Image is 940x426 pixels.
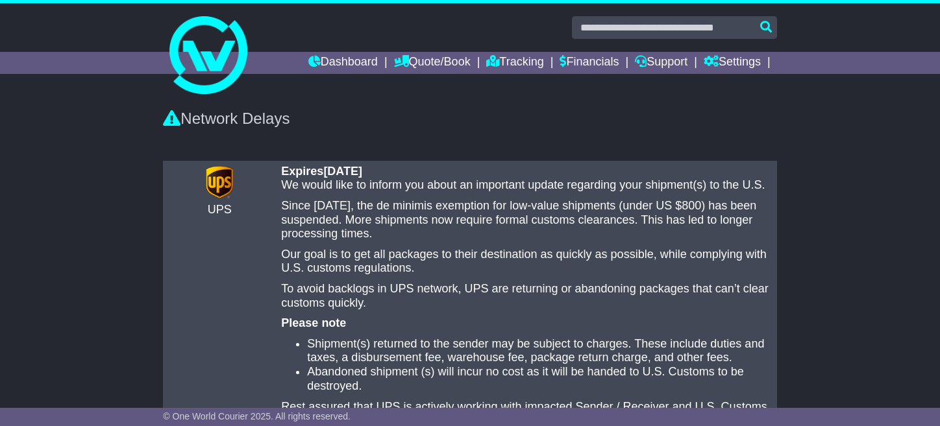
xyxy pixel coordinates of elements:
p: To avoid backlogs in UPS network, UPS are returning or abandoning packages that can’t clear custo... [281,282,769,310]
div: Network Delays [163,110,776,128]
a: Support [635,52,687,74]
div: Expires [281,165,769,179]
li: Shipment(s) returned to the sender may be subject to charges. These include duties and taxes, a d... [307,337,769,365]
a: Dashboard [308,52,378,74]
li: Abandoned shipment (s) will incur no cost as it will be handed to U.S. Customs to be destroyed. [307,365,769,393]
a: Quote/Book [394,52,471,74]
span: © One World Courier 2025. All rights reserved. [163,411,351,421]
span: [DATE] [323,165,362,178]
div: UPS [171,203,268,217]
p: Since [DATE], the de minimis exemption for low-value shipments (under US $800) has been suspended... [281,199,769,241]
img: CarrierLogo [202,165,237,200]
strong: Please note [281,316,346,329]
a: Financials [560,52,619,74]
p: Our goal is to get all packages to their destination as quickly as possible, while complying with... [281,248,769,276]
p: We would like to inform you about an important update regarding your shipment(s) to the U.S. [281,178,769,193]
a: Tracking [486,52,543,74]
a: Settings [704,52,761,74]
